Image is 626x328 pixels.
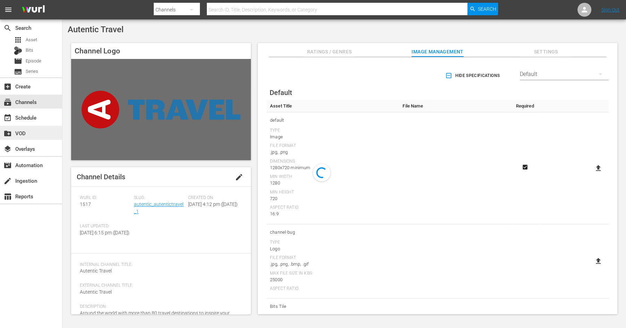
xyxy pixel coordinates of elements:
span: Search [478,3,496,15]
div: Min Height [270,190,396,195]
span: edit [235,173,243,181]
div: Dimensions [270,159,396,164]
span: 1517 [80,201,91,207]
div: 1280x720 minimum [270,164,396,171]
span: Autentic Travel [80,289,112,295]
div: File Format [270,143,396,149]
span: menu [4,6,12,14]
span: Ingestion [3,177,12,185]
span: Image Management [412,48,464,56]
span: [DATE] 4:12 pm ([DATE]) [188,201,238,207]
span: Last Updated: [80,224,130,229]
span: Reports [3,192,12,201]
span: default [270,116,396,125]
span: Overlays [3,145,12,153]
div: 1280 [270,180,396,187]
span: Create [3,83,12,91]
svg: Required [521,164,529,170]
span: Settings [520,48,572,56]
div: Type [270,128,396,133]
th: Required [511,100,539,112]
span: Episode [14,57,22,65]
img: ans4CAIJ8jUAAAAAAAAAAAAAAAAAAAAAAAAgQb4GAAAAAAAAAAAAAAAAAAAAAAAAJMjXAAAAAAAAAAAAAAAAAAAAAAAAgAT5G... [17,2,50,18]
span: Description: [80,304,239,310]
div: 16:9 [270,210,396,217]
span: Autentic Travel [80,268,112,274]
span: Ratings / Genres [303,48,355,56]
div: Type [270,240,396,245]
button: Hide Specifications [444,66,502,85]
span: Bits Tile [270,302,396,311]
div: Max File Size In Kbs [270,271,396,276]
div: Min Width [270,174,396,180]
div: .jpg, .png [270,149,396,156]
span: channel-bug [270,228,396,237]
span: Channels [3,98,12,106]
span: Internal Channel Title: [80,262,239,268]
a: Sign Out [601,7,619,12]
div: Image [270,133,396,140]
span: Series [26,68,38,75]
span: Autentic Travel [68,25,124,34]
div: Bits [14,46,22,55]
span: Episode [26,58,41,64]
div: File Format [270,255,396,261]
div: Type [270,314,396,320]
button: edit [231,169,247,185]
div: Aspect Ratio [270,205,396,210]
h4: Channel Logo [71,43,251,59]
a: autentic_autentictravel_1 [134,201,184,214]
span: Asset [14,36,22,44]
span: VOD [3,129,12,138]
div: Logo [270,245,396,252]
div: .jpg, .png, .bmp, .gif [270,261,396,268]
img: Autentic Travel [71,59,251,160]
span: Asset [26,36,37,43]
div: Aspect Ratio [270,286,396,292]
span: Slug: [134,195,185,201]
span: Automation [3,161,12,170]
span: Bits [26,47,33,54]
span: Channel Details [77,173,125,181]
span: External Channel Title: [80,283,239,288]
th: Asset Title [267,100,399,112]
button: Search [467,3,498,15]
div: 720 [270,195,396,202]
span: Schedule [3,114,12,122]
div: 25000 [270,276,396,283]
th: File Name [399,100,511,112]
span: Default [270,88,292,97]
span: Created On: [188,195,239,201]
span: Series [14,68,22,76]
div: Default [520,64,609,84]
span: [DATE] 6:15 pm ([DATE]) [80,230,129,235]
span: Hide Specifications [447,72,500,79]
span: Wurl ID: [80,195,130,201]
span: Search [3,24,12,32]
